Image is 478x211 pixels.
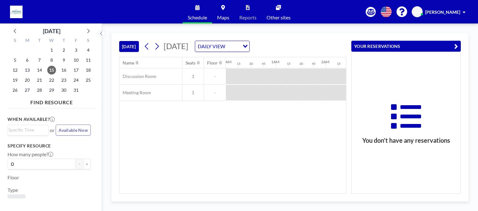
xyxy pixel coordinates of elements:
[47,46,56,54] span: Wednesday, October 1, 2025
[425,9,460,15] span: [PERSON_NAME]
[46,37,58,45] div: W
[9,37,21,45] div: S
[204,90,226,95] span: -
[11,66,19,75] span: Sunday, October 12, 2025
[83,159,91,169] button: +
[11,86,19,95] span: Sunday, October 26, 2025
[239,15,257,20] span: Reports
[84,76,93,85] span: Saturday, October 25, 2025
[23,76,32,85] span: Monday, October 20, 2025
[21,37,33,45] div: M
[59,46,68,54] span: Thursday, October 2, 2025
[10,6,23,18] img: organization-logo
[262,62,266,66] div: 45
[204,74,226,79] span: -
[84,66,93,75] span: Saturday, October 18, 2025
[249,62,253,66] div: 30
[182,90,204,95] span: 1
[196,42,226,50] span: DAILY VIEW
[59,56,68,64] span: Thursday, October 9, 2025
[188,15,207,20] span: Schedule
[119,74,156,79] span: Discussion Room
[271,59,279,64] div: 1AM
[82,37,94,45] div: S
[35,56,44,64] span: Tuesday, October 7, 2025
[351,41,461,52] button: YOUR RESERVATIONS
[119,41,139,52] button: [DATE]
[43,27,60,35] div: [DATE]
[186,60,196,66] div: Seats
[164,41,188,51] span: [DATE]
[33,37,46,45] div: T
[299,62,303,66] div: 30
[414,9,420,15] span: GC
[56,125,91,136] button: Available Now
[58,127,88,133] span: Available Now
[47,76,56,85] span: Wednesday, October 22, 2025
[76,159,83,169] button: -
[47,86,56,95] span: Wednesday, October 29, 2025
[123,60,134,66] div: Name
[84,46,93,54] span: Saturday, October 4, 2025
[72,46,80,54] span: Friday, October 3, 2025
[35,66,44,75] span: Tuesday, October 14, 2025
[352,136,460,144] h3: You don’t have any reservations
[237,62,241,66] div: 15
[72,56,80,64] span: Friday, October 10, 2025
[70,37,82,45] div: F
[35,76,44,85] span: Tuesday, October 21, 2025
[119,90,151,95] span: Meeting Room
[182,74,204,79] span: 1
[23,56,32,64] span: Monday, October 6, 2025
[8,143,91,149] h3: Specify resource
[221,59,231,64] div: 12AM
[287,62,291,66] div: 15
[84,56,93,64] span: Saturday, October 11, 2025
[58,37,70,45] div: T
[8,126,45,133] input: Search for option
[8,151,53,157] label: How many people?
[23,66,32,75] span: Monday, October 13, 2025
[59,76,68,85] span: Thursday, October 23, 2025
[8,174,19,181] label: Floor
[267,15,291,20] span: Other sites
[72,66,80,75] span: Friday, October 17, 2025
[72,86,80,95] span: Friday, October 31, 2025
[217,15,229,20] span: Maps
[59,66,68,75] span: Thursday, October 16, 2025
[50,127,54,133] span: or
[8,187,18,193] label: Type
[72,76,80,85] span: Friday, October 24, 2025
[8,97,96,105] h4: FIND RESOURCE
[8,125,48,135] div: Search for option
[321,59,329,64] div: 2AM
[227,42,239,50] input: Search for option
[312,62,316,66] div: 45
[207,60,218,66] div: Floor
[59,86,68,95] span: Thursday, October 30, 2025
[10,197,23,203] span: Room
[337,62,341,66] div: 15
[195,41,249,52] div: Search for option
[23,86,32,95] span: Monday, October 27, 2025
[11,76,19,85] span: Sunday, October 19, 2025
[47,66,56,75] span: Wednesday, October 15, 2025
[35,86,44,95] span: Tuesday, October 28, 2025
[11,56,19,64] span: Sunday, October 5, 2025
[47,56,56,64] span: Wednesday, October 8, 2025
